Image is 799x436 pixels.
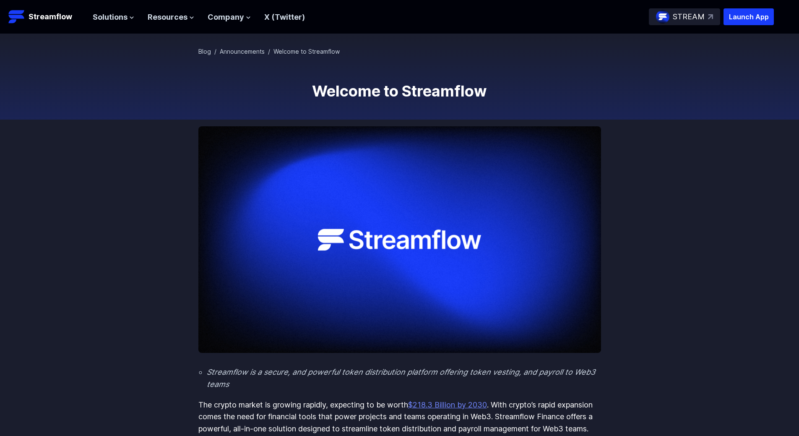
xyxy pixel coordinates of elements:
[148,11,194,23] button: Resources
[214,48,216,55] span: /
[207,368,595,389] em: Streamflow is a secure, and powerful token distribution platform offering token vesting, and payr...
[208,11,251,23] button: Company
[8,8,84,25] a: Streamflow
[220,48,265,55] a: Announcements
[649,8,720,25] a: STREAM
[29,11,72,23] p: Streamflow
[268,48,270,55] span: /
[408,400,487,409] a: $218.3 Billion by 2030
[8,8,25,25] img: Streamflow Logo
[656,10,669,23] img: streamflow-logo-circle.png
[93,11,134,23] button: Solutions
[208,11,244,23] span: Company
[148,11,187,23] span: Resources
[273,48,340,55] span: Welcome to Streamflow
[198,399,601,435] p: The crypto market is growing rapidly, expecting to be worth . With crypto’s rapid expansion comes...
[198,83,601,99] h1: Welcome to Streamflow
[724,8,774,25] button: Launch App
[93,11,128,23] span: Solutions
[673,11,705,23] p: STREAM
[708,14,713,19] img: top-right-arrow.svg
[198,48,211,55] a: Blog
[264,13,305,21] a: X (Twitter)
[198,126,601,353] img: Welcome to Streamflow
